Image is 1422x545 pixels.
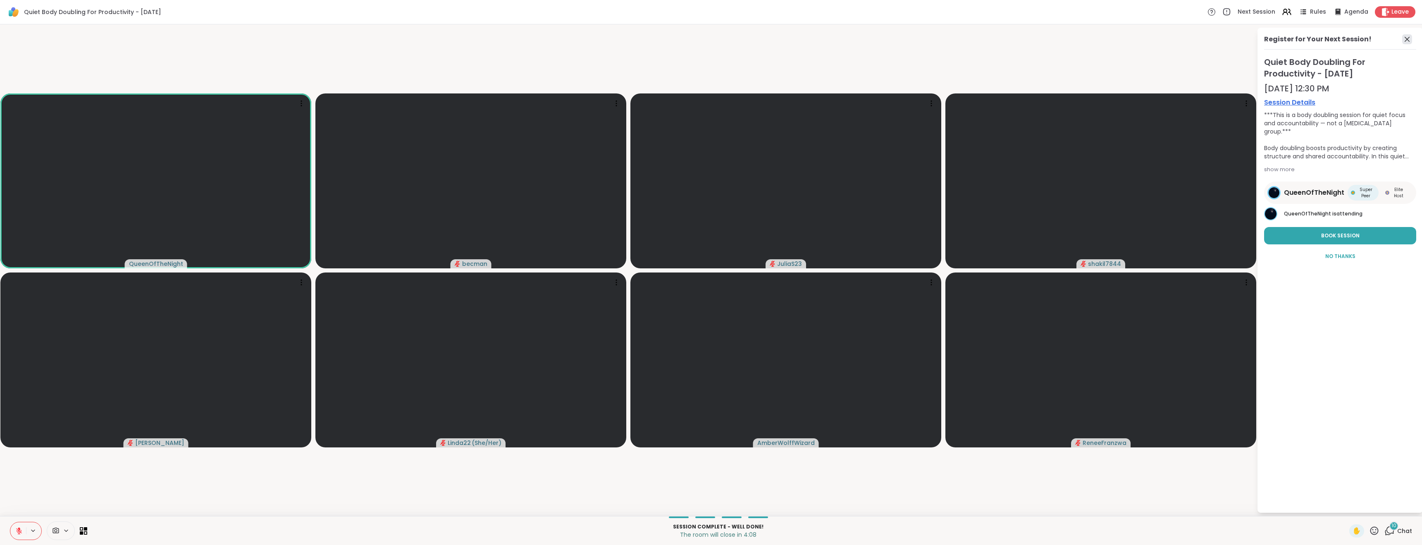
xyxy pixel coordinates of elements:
[92,531,1344,539] p: The room will close in 4:08
[455,261,460,267] span: audio-muted
[1088,260,1121,268] span: shakil7844
[1264,111,1416,160] div: ***This is a body doubling session for quiet focus and accountability — not a [MEDICAL_DATA] grou...
[1321,232,1360,239] span: Book Session
[1238,8,1275,16] span: Next Session
[1264,98,1416,108] a: Session Details
[440,440,446,446] span: audio-muted
[462,260,487,268] span: becman
[92,523,1344,531] p: Session Complete - well done!
[1264,248,1416,265] button: No Thanks
[1264,165,1416,174] div: show more
[1351,191,1355,195] img: Super Peer
[1344,8,1368,16] span: Agenda
[1264,182,1416,204] a: QueenOfTheNightQueenOfTheNightSuper PeerSuper PeerElite HostElite Host
[1269,187,1279,198] img: QueenOfTheNight
[1083,439,1126,447] span: ReneeFranzwa
[757,439,815,447] span: AmberWolffWizard
[472,439,501,447] span: ( She/Her )
[1310,8,1326,16] span: Rules
[1284,188,1344,198] span: QueenOfTheNight
[1264,83,1416,94] div: [DATE] 12:30 PM
[1385,191,1389,195] img: Elite Host
[129,260,183,268] span: QueenOfTheNight
[1391,522,1396,529] span: 10
[770,261,775,267] span: audio-muted
[448,439,471,447] span: Linda22
[128,440,134,446] span: audio-muted
[1264,56,1416,79] span: Quiet Body Doubling For Productivity - [DATE]
[1397,527,1412,535] span: Chat
[1391,8,1409,16] span: Leave
[1284,210,1331,217] span: QueenOfTheNight
[1284,210,1416,218] p: is attending
[135,439,184,447] span: [PERSON_NAME]
[1357,186,1375,199] span: Super Peer
[1325,253,1355,260] span: No Thanks
[1265,208,1276,220] img: QueenOfTheNight
[7,5,21,19] img: ShareWell Logomark
[1391,186,1406,199] span: Elite Host
[1264,227,1416,244] button: Book Session
[777,260,802,268] span: JuliaS23
[24,8,161,16] span: Quiet Body Doubling For Productivity - [DATE]
[1353,526,1361,536] span: ✋
[1075,440,1081,446] span: audio-muted
[1264,34,1372,44] div: Register for Your Next Session!
[1081,261,1086,267] span: audio-muted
